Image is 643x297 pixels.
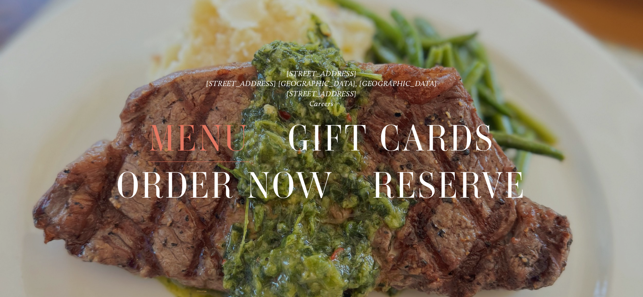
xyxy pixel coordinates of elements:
[117,162,334,209] a: Order Now
[309,99,334,108] a: Careers
[288,115,494,161] a: Gift Cards
[206,79,437,88] a: [STREET_ADDRESS] [GEOGRAPHIC_DATA], [GEOGRAPHIC_DATA]
[149,115,249,161] a: Menu
[372,162,526,209] a: Reserve
[286,69,357,78] a: [STREET_ADDRESS]
[286,89,357,98] a: [STREET_ADDRESS]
